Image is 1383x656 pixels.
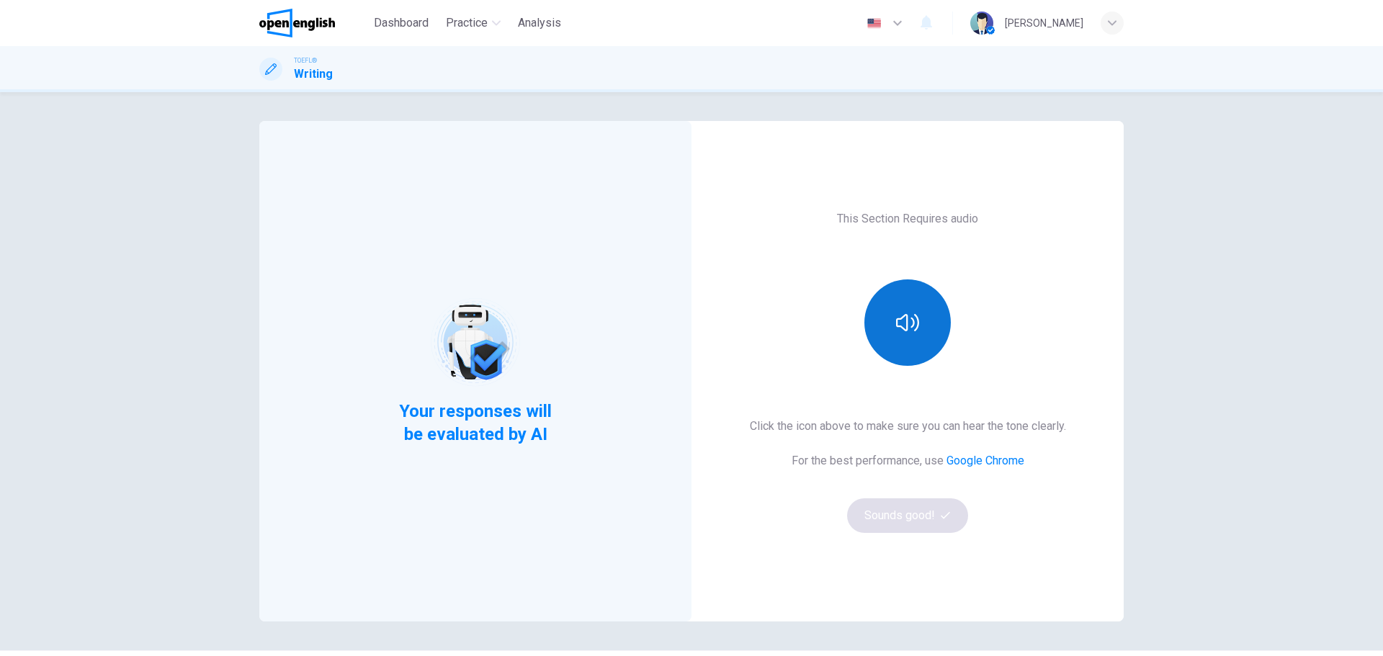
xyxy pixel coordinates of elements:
span: Dashboard [374,14,429,32]
div: [PERSON_NAME] [1005,14,1083,32]
span: TOEFL® [294,55,317,66]
button: Practice [440,10,506,36]
span: Analysis [518,14,561,32]
button: Dashboard [368,10,434,36]
img: Profile picture [970,12,993,35]
h1: Writing [294,66,333,83]
h6: This Section Requires audio [837,210,978,228]
button: Analysis [512,10,567,36]
img: robot icon [429,297,521,388]
img: en [865,18,883,29]
span: Your responses will be evaluated by AI [388,400,563,446]
h6: For the best performance, use [792,452,1024,469]
a: Google Chrome [946,454,1024,467]
a: OpenEnglish logo [259,9,368,37]
img: OpenEnglish logo [259,9,335,37]
h6: Click the icon above to make sure you can hear the tone clearly. [750,418,1066,435]
span: Practice [446,14,488,32]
